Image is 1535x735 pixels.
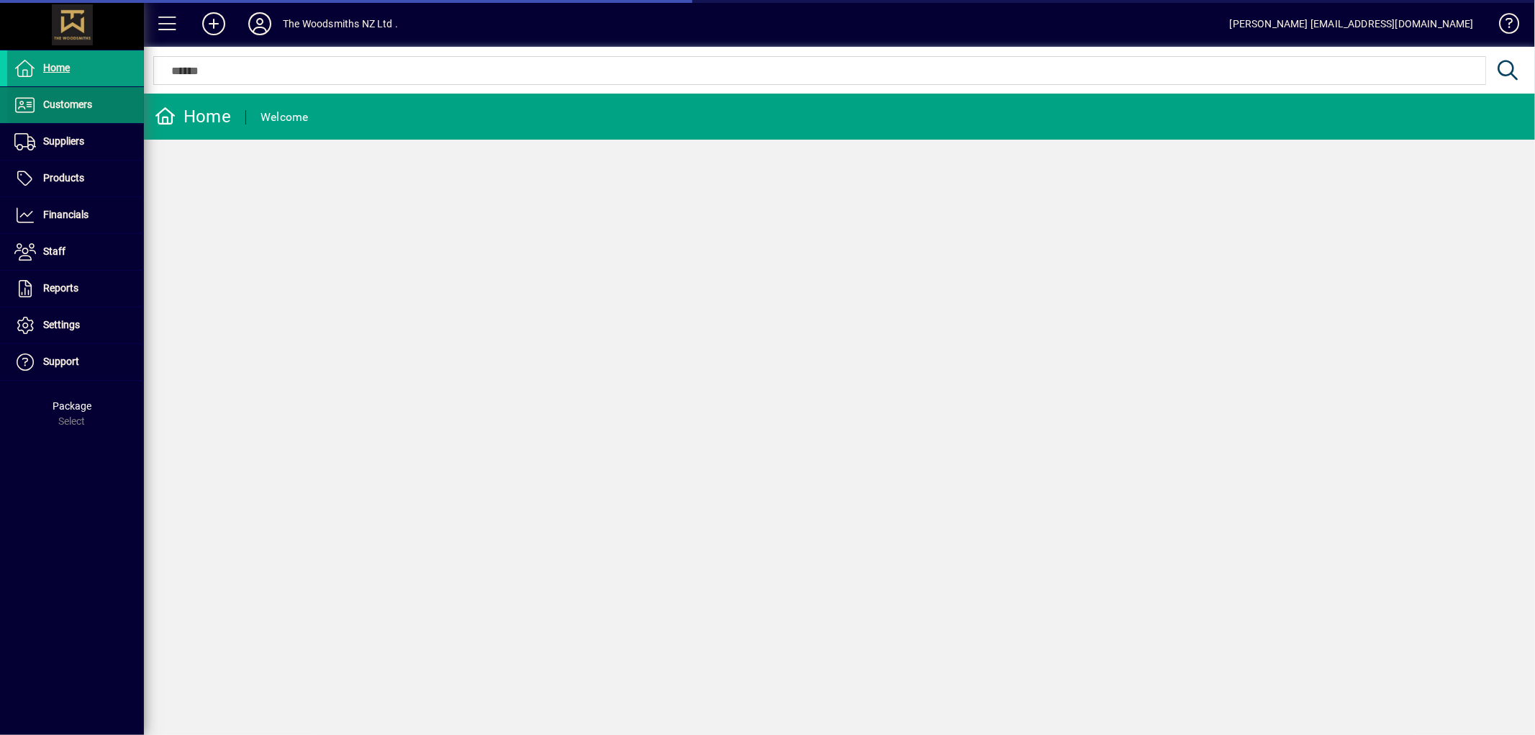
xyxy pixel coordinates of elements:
div: The Woodsmiths NZ Ltd . [283,12,398,35]
span: Suppliers [43,135,84,147]
a: Support [7,344,144,380]
a: Customers [7,87,144,123]
a: Knowledge Base [1488,3,1517,50]
button: Profile [237,11,283,37]
a: Financials [7,197,144,233]
span: Package [53,400,91,412]
a: Suppliers [7,124,144,160]
a: Reports [7,271,144,307]
a: Settings [7,307,144,343]
a: Staff [7,234,144,270]
a: Products [7,161,144,197]
span: Financials [43,209,89,220]
span: Support [43,356,79,367]
span: Home [43,62,70,73]
span: Settings [43,319,80,330]
span: Customers [43,99,92,110]
span: Reports [43,282,78,294]
div: Welcome [261,106,309,129]
div: Home [155,105,231,128]
span: Products [43,172,84,184]
button: Add [191,11,237,37]
span: Staff [43,245,65,257]
div: [PERSON_NAME] [EMAIL_ADDRESS][DOMAIN_NAME] [1230,12,1474,35]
